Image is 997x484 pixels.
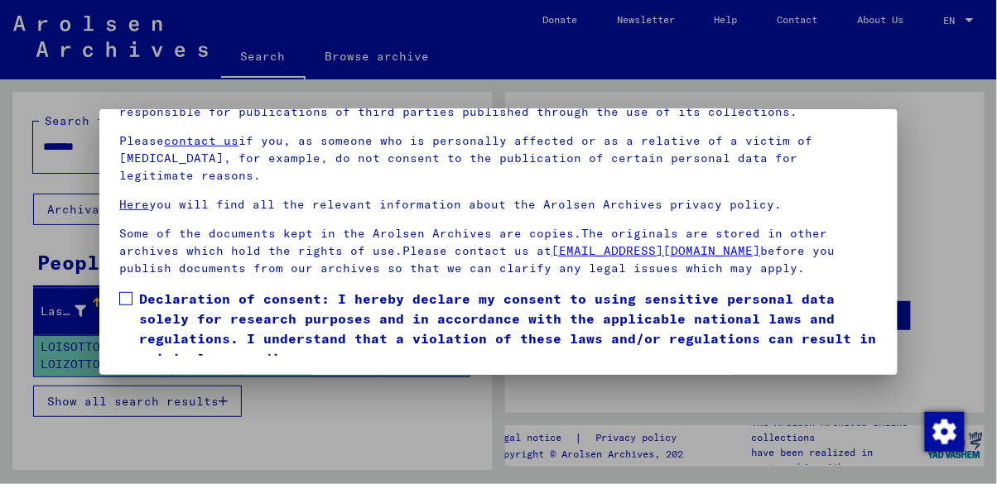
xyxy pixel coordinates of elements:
[925,412,965,452] img: Change consent
[551,243,760,258] a: [EMAIL_ADDRESS][DOMAIN_NAME]
[139,289,877,368] span: Declaration of consent: I hereby declare my consent to using sensitive personal data solely for r...
[924,411,964,451] div: Change consent
[119,196,877,213] p: you will find all the relevant information about the Arolsen Archives privacy policy.
[164,133,238,148] a: contact us
[119,197,149,212] a: Here
[119,132,877,184] p: Please if you, as someone who is personally affected or as a relative of a victim of [MEDICAL_DAT...
[119,225,877,277] p: Some of the documents kept in the Arolsen Archives are copies.The originals are stored in other a...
